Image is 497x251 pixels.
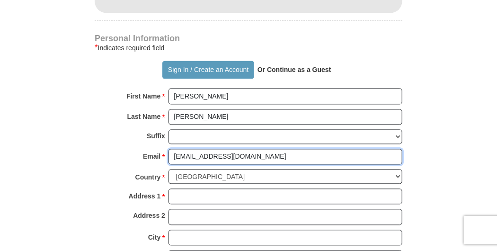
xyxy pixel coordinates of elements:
strong: Suffix [147,129,165,143]
div: Indicates required field [95,42,402,54]
strong: Email [143,150,160,163]
strong: Country [135,170,161,184]
strong: Address 2 [133,209,165,222]
h4: Personal Information [95,35,402,42]
strong: Last Name [127,110,161,123]
strong: First Name [126,90,160,103]
strong: Address 1 [129,189,161,203]
button: Sign In / Create an Account [162,61,254,79]
strong: City [148,231,160,244]
strong: Or Continue as a Guest [257,66,331,73]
